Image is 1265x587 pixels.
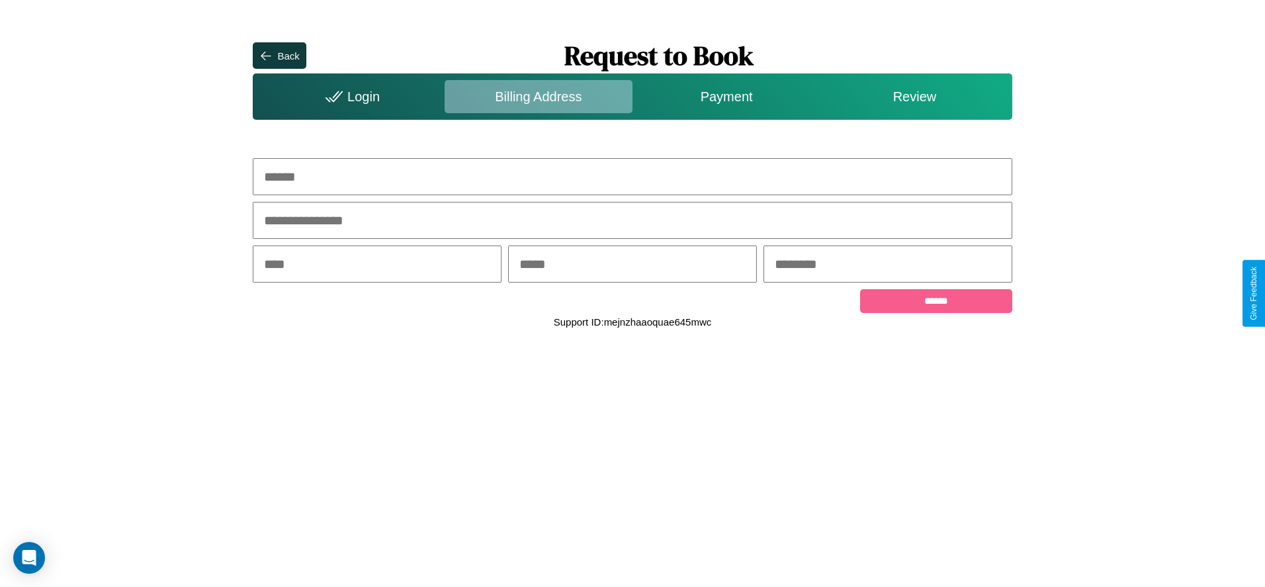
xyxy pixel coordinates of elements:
div: Billing Address [445,80,632,113]
div: Payment [632,80,820,113]
div: Review [820,80,1008,113]
div: Login [256,80,444,113]
p: Support ID: mejnzhaaoquae645mwc [554,313,711,331]
div: Give Feedback [1249,267,1258,320]
button: Back [253,42,306,69]
div: Back [277,50,299,62]
div: Open Intercom Messenger [13,542,45,574]
h1: Request to Book [306,38,1012,73]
